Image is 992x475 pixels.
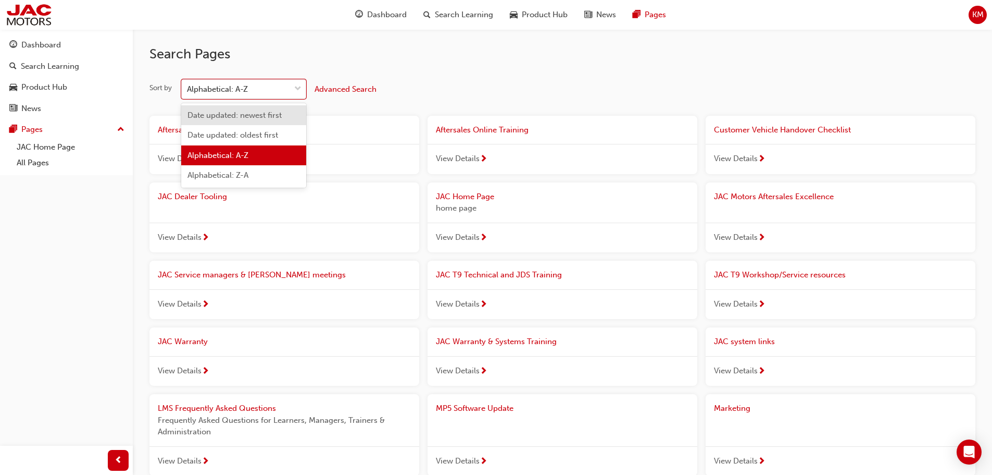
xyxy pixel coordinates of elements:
span: up-icon [117,123,124,137]
span: next-icon [758,155,765,164]
span: Aftersales Online Training [436,125,529,135]
div: Product Hub [21,81,67,93]
a: Dashboard [4,35,129,55]
span: news-icon [9,104,17,114]
span: View Details [436,153,480,165]
div: Open Intercom Messenger [957,440,982,465]
span: guage-icon [9,41,17,50]
span: next-icon [480,457,487,467]
span: next-icon [202,457,209,467]
a: JAC Service managers & [PERSON_NAME] meetingsView Details [149,261,419,319]
span: pages-icon [9,125,17,135]
span: next-icon [758,300,765,310]
div: Sort by [149,83,172,93]
span: Search Learning [435,9,493,21]
span: guage-icon [355,8,363,21]
span: View Details [436,365,480,377]
a: Product Hub [4,78,129,97]
span: View Details [158,455,202,467]
span: JAC Warranty [158,337,208,346]
button: Pages [4,120,129,139]
span: car-icon [9,83,17,92]
span: down-icon [294,82,302,96]
span: View Details [714,455,758,467]
span: MP5 Software Update [436,404,513,413]
button: Advanced Search [315,79,376,99]
div: Search Learning [21,60,79,72]
span: View Details [436,455,480,467]
a: car-iconProduct Hub [501,4,576,26]
span: news-icon [584,8,592,21]
a: JAC Warranty & Systems TrainingView Details [428,327,697,386]
span: next-icon [758,367,765,376]
span: Product Hub [522,9,568,21]
a: Aftersales BulletinView Details [149,116,419,174]
span: View Details [714,365,758,377]
span: next-icon [202,367,209,376]
a: guage-iconDashboard [347,4,415,26]
a: news-iconNews [576,4,624,26]
a: News [4,99,129,118]
span: JAC Motors Aftersales Excellence [714,192,834,201]
div: Dashboard [21,39,61,51]
span: prev-icon [115,454,122,467]
a: JAC T9 Workshop/Service resourcesView Details [706,261,975,319]
span: Alphabetical: A-Z [187,151,248,160]
a: JAC Home Page [12,139,129,155]
button: KM [969,6,987,24]
span: JAC Home Page [436,192,494,201]
button: DashboardSearch LearningProduct HubNews [4,33,129,120]
span: View Details [158,298,202,310]
span: View Details [158,232,202,243]
span: Alphabetical: Z-A [187,170,248,180]
span: View Details [714,232,758,243]
span: Date updated: oldest first [187,130,278,140]
a: pages-iconPages [624,4,674,26]
span: Aftersales Bulletin [158,125,222,135]
span: next-icon [758,234,765,243]
a: JAC T9 Technical and JDS TrainingView Details [428,261,697,319]
span: next-icon [202,300,209,310]
div: Alphabetical: A-Z [187,83,248,95]
span: LMS Frequently Asked Questions [158,404,276,413]
span: Dashboard [367,9,407,21]
span: pages-icon [633,8,641,21]
span: next-icon [758,457,765,467]
span: next-icon [480,300,487,310]
a: JAC Home Pagehome pageView Details [428,182,697,253]
a: Aftersales Online TrainingView Details [428,116,697,174]
a: JAC WarrantyView Details [149,327,419,386]
h2: Search Pages [149,46,975,63]
span: next-icon [480,367,487,376]
div: Pages [21,124,43,136]
img: jac-portal [5,3,53,27]
span: News [596,9,616,21]
span: car-icon [510,8,518,21]
span: JAC Warranty & Systems Training [436,337,557,346]
span: JAC Service managers & [PERSON_NAME] meetings [158,270,346,279]
span: next-icon [202,234,209,243]
span: View Details [158,365,202,377]
span: next-icon [480,155,487,164]
span: home page [436,202,689,214]
a: Customer Vehicle Handover ChecklistView Details [706,116,975,174]
span: View Details [436,232,480,243]
span: Customer Vehicle Handover Checklist [714,125,851,135]
span: JAC Dealer Tooling [158,192,227,201]
span: Pages [645,9,666,21]
a: JAC Motors Aftersales ExcellenceView Details [706,182,975,253]
span: Frequently Asked Questions for Learners, Managers, Trainers & Administration [158,415,411,438]
a: All Pages [12,155,129,171]
span: View Details [158,153,202,165]
a: JAC system linksView Details [706,327,975,386]
span: Date updated: newest first [187,111,282,120]
span: next-icon [480,234,487,243]
span: View Details [436,298,480,310]
span: JAC T9 Technical and JDS Training [436,270,562,279]
a: JAC Dealer ToolingView Details [149,182,419,253]
span: KM [972,9,984,21]
span: Advanced Search [315,84,376,94]
a: search-iconSearch Learning [415,4,501,26]
span: JAC system links [714,337,775,346]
